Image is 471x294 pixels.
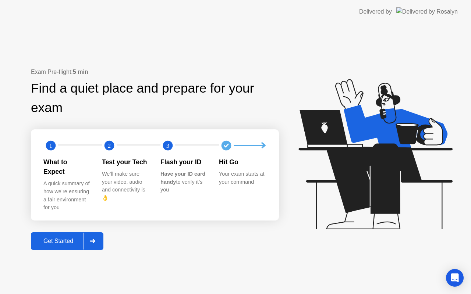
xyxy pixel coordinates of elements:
div: Flash your ID [160,157,207,167]
button: Get Started [31,232,103,250]
div: A quick summary of how we’re ensuring a fair environment for you [43,180,90,211]
div: Open Intercom Messenger [446,269,464,287]
div: Get Started [33,238,84,244]
div: Find a quiet place and prepare for your exam [31,79,279,118]
div: Hit Go [219,157,266,167]
div: What to Expect [43,157,90,177]
div: We’ll make sure your video, audio and connectivity is 👌 [102,170,149,202]
b: Have your ID card handy [160,171,205,185]
text: 2 [108,142,111,149]
div: Exam Pre-flight: [31,68,279,76]
div: to verify it’s you [160,170,207,194]
text: 1 [49,142,52,149]
b: 5 min [73,69,88,75]
img: Delivered by Rosalyn [396,7,458,16]
div: Your exam starts at your command [219,170,266,186]
div: Delivered by [359,7,392,16]
div: Test your Tech [102,157,149,167]
text: 3 [166,142,169,149]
